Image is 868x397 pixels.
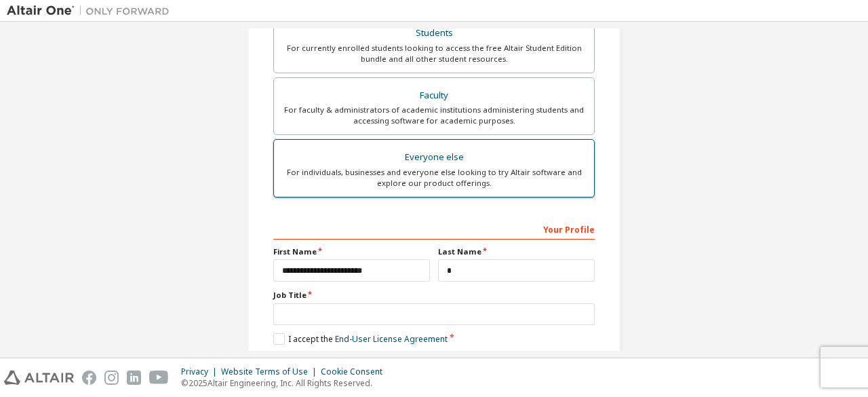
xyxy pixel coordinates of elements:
[82,371,96,385] img: facebook.svg
[273,246,430,257] label: First Name
[273,218,595,240] div: Your Profile
[4,371,74,385] img: altair_logo.svg
[282,24,586,43] div: Students
[282,148,586,167] div: Everyone else
[438,246,595,257] label: Last Name
[273,333,448,345] label: I accept the
[181,366,221,377] div: Privacy
[282,167,586,189] div: For individuals, businesses and everyone else looking to try Altair software and explore our prod...
[149,371,169,385] img: youtube.svg
[282,86,586,105] div: Faculty
[221,366,321,377] div: Website Terms of Use
[181,377,391,389] p: © 2025 Altair Engineering, Inc. All Rights Reserved.
[335,333,448,345] a: End-User License Agreement
[282,105,586,126] div: For faculty & administrators of academic institutions administering students and accessing softwa...
[273,290,595,301] label: Job Title
[104,371,119,385] img: instagram.svg
[7,4,176,18] img: Altair One
[127,371,141,385] img: linkedin.svg
[321,366,391,377] div: Cookie Consent
[282,43,586,64] div: For currently enrolled students looking to access the free Altair Student Edition bundle and all ...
